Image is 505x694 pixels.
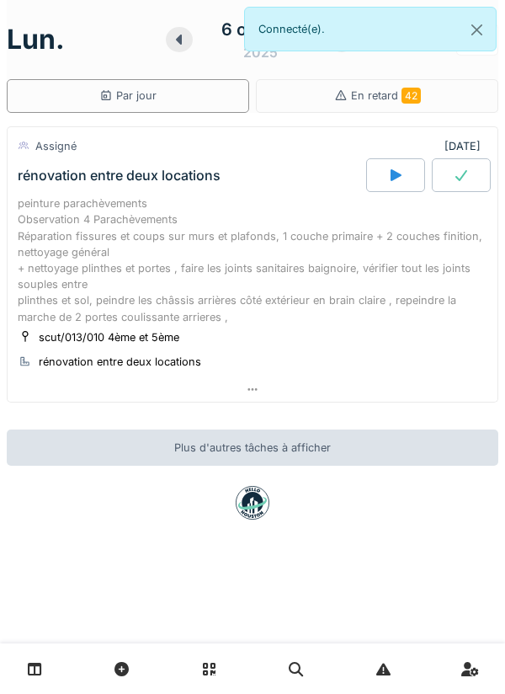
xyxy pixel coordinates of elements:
[7,430,498,466] div: Plus d'autres tâches à afficher
[458,8,496,52] button: Close
[244,7,497,51] div: Connecté(e).
[444,138,487,154] div: [DATE]
[35,138,77,154] div: Assigné
[18,168,221,184] div: rénovation entre deux locations
[99,88,157,104] div: Par jour
[401,88,421,104] span: 42
[18,195,487,325] div: peinture parachèvements Observation 4 Parachèvements Réparation fissures et coups sur murs et pla...
[221,17,300,42] div: 6 octobre
[243,42,278,62] div: 2025
[39,354,201,370] div: rénovation entre deux locations
[236,486,269,520] img: badge-BVDL4wpA.svg
[39,329,179,345] div: scut/013/010 4ème et 5ème
[7,24,65,56] h1: lun.
[351,89,421,102] span: En retard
